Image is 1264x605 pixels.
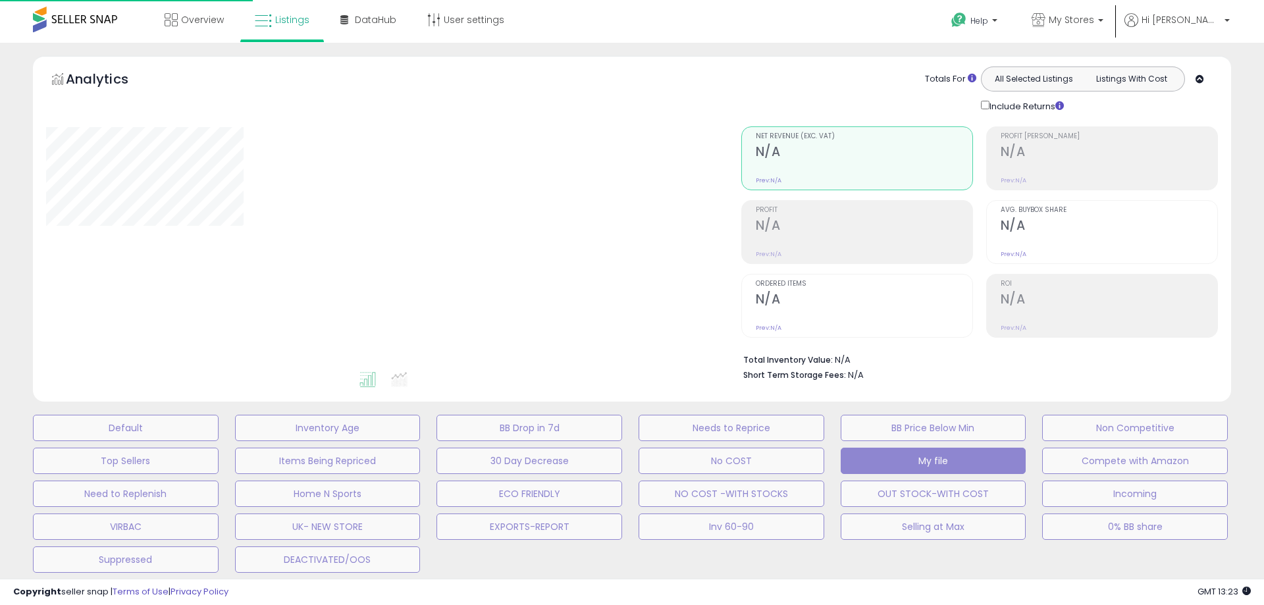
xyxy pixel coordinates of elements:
[743,369,846,381] b: Short Term Storage Fees:
[235,415,421,441] button: Inventory Age
[756,280,972,288] span: Ordered Items
[235,513,421,540] button: UK- NEW STORE
[181,13,224,26] span: Overview
[848,369,864,381] span: N/A
[639,448,824,474] button: No COST
[743,354,833,365] b: Total Inventory Value:
[756,144,972,162] h2: N/A
[1001,207,1217,214] span: Avg. Buybox Share
[1082,70,1180,88] button: Listings With Cost
[970,15,988,26] span: Help
[1001,250,1026,258] small: Prev: N/A
[275,13,309,26] span: Listings
[1042,481,1228,507] button: Incoming
[756,292,972,309] h2: N/A
[639,415,824,441] button: Needs to Reprice
[756,133,972,140] span: Net Revenue (Exc. VAT)
[756,324,781,332] small: Prev: N/A
[1042,448,1228,474] button: Compete with Amazon
[1142,13,1221,26] span: Hi [PERSON_NAME]
[639,513,824,540] button: Inv 60-90
[66,70,154,92] h5: Analytics
[1042,513,1228,540] button: 0% BB share
[841,448,1026,474] button: My file
[841,415,1026,441] button: BB Price Below Min
[756,176,781,184] small: Prev: N/A
[1001,280,1217,288] span: ROI
[436,513,622,540] button: EXPORTS-REPORT
[33,415,219,441] button: Default
[756,218,972,236] h2: N/A
[951,12,967,28] i: Get Help
[33,546,219,573] button: Suppressed
[235,448,421,474] button: Items Being Repriced
[1049,13,1094,26] span: My Stores
[1001,133,1217,140] span: Profit [PERSON_NAME]
[756,207,972,214] span: Profit
[1001,218,1217,236] h2: N/A
[841,513,1026,540] button: Selling at Max
[235,546,421,573] button: DEACTIVATED/OOS
[33,448,219,474] button: Top Sellers
[1001,176,1026,184] small: Prev: N/A
[33,513,219,540] button: VIRBAC
[1042,415,1228,441] button: Non Competitive
[436,481,622,507] button: ECO FRIENDLY
[1001,292,1217,309] h2: N/A
[743,351,1208,367] li: N/A
[985,70,1083,88] button: All Selected Listings
[13,585,61,598] strong: Copyright
[925,73,976,86] div: Totals For
[33,481,219,507] button: Need to Replenish
[841,481,1026,507] button: OUT STOCK-WITH COST
[1001,324,1026,332] small: Prev: N/A
[13,586,228,598] div: seller snap | |
[1001,144,1217,162] h2: N/A
[235,481,421,507] button: Home N Sports
[355,13,396,26] span: DataHub
[436,415,622,441] button: BB Drop in 7d
[941,2,1011,43] a: Help
[971,98,1080,113] div: Include Returns
[639,481,824,507] button: NO COST -WITH STOCKS
[1124,13,1230,43] a: Hi [PERSON_NAME]
[436,448,622,474] button: 30 Day Decrease
[756,250,781,258] small: Prev: N/A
